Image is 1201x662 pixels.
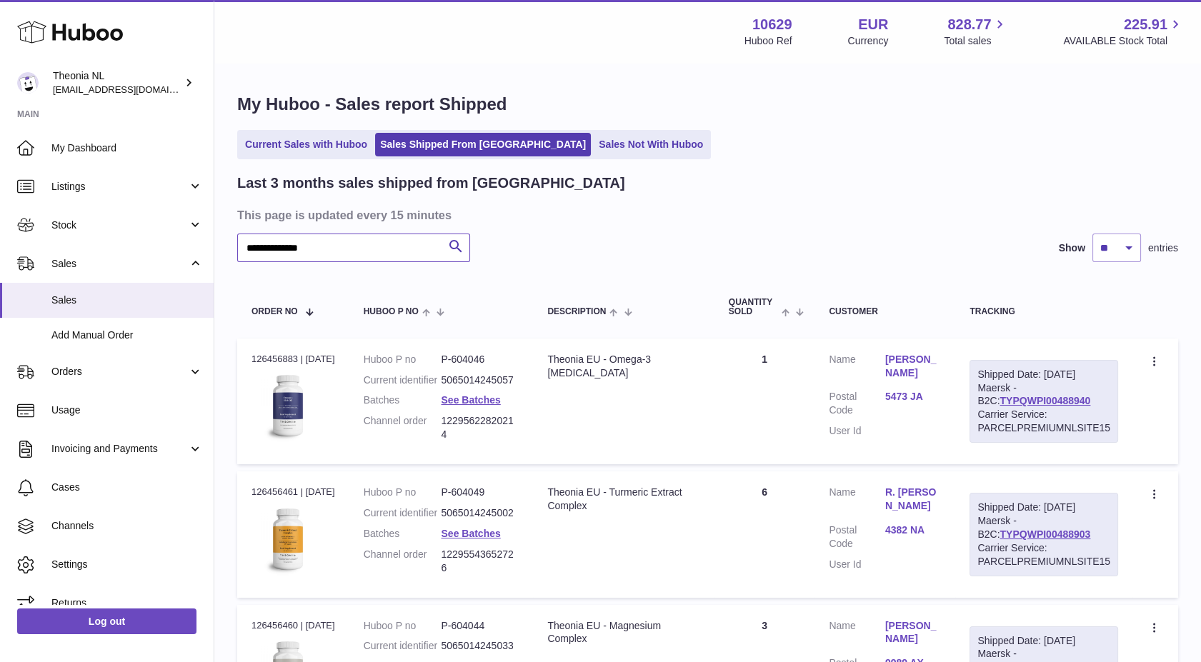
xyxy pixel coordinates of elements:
div: Customer [829,307,941,316]
a: Current Sales with Huboo [240,133,372,156]
dd: P-604046 [441,353,519,366]
span: Returns [51,596,203,610]
dt: Huboo P no [364,353,442,366]
div: Theonia NL [53,69,181,96]
dt: Batches [364,527,442,541]
dt: Huboo P no [364,486,442,499]
span: Channels [51,519,203,533]
img: 106291725893031.jpg [251,503,323,575]
span: entries [1148,241,1178,255]
div: 126456460 | [DATE] [251,619,335,632]
span: Sales [51,257,188,271]
dd: P-604044 [441,619,519,633]
strong: 10629 [752,15,792,34]
a: [PERSON_NAME] [885,619,941,646]
div: Carrier Service: PARCELPREMIUMNLSITE15 [977,408,1110,435]
div: Maersk - B2C: [970,360,1118,443]
dt: Name [829,486,884,516]
div: Shipped Date: [DATE] [977,501,1110,514]
a: Log out [17,608,196,634]
td: 1 [714,338,815,464]
dd: P-604049 [441,486,519,499]
span: My Dashboard [51,141,203,155]
div: Currency [848,34,889,48]
dd: 12295543652726 [441,548,519,575]
div: Shipped Date: [DATE] [977,368,1110,381]
dt: Current identifier [364,506,442,520]
div: Tracking [970,307,1118,316]
div: 126456883 | [DATE] [251,353,335,366]
dt: Name [829,619,884,650]
dt: Postal Code [829,523,884,551]
span: Stock [51,219,188,232]
a: [PERSON_NAME] [885,353,941,380]
span: AVAILABLE Stock Total [1063,34,1184,48]
img: 106291725893086.jpg [251,370,323,441]
dt: Current identifier [364,373,442,387]
h2: Last 3 months sales shipped from [GEOGRAPHIC_DATA] [237,174,625,193]
span: Total sales [944,34,1007,48]
div: Maersk - B2C: [970,493,1118,576]
a: Sales Not With Huboo [594,133,708,156]
dt: User Id [829,558,884,571]
a: 5473 JA [885,390,941,403]
div: Theonia EU - Omega-3 [MEDICAL_DATA] [547,353,699,380]
a: See Batches [441,394,500,406]
a: 4382 NA [885,523,941,537]
span: Add Manual Order [51,329,203,342]
a: 225.91 AVAILABLE Stock Total [1063,15,1184,48]
label: Show [1059,241,1085,255]
dt: Name [829,353,884,383]
dt: Huboo P no [364,619,442,633]
dt: Current identifier [364,639,442,653]
span: Huboo P no [364,307,419,316]
dd: 12295622820214 [441,414,519,441]
a: 828.77 Total sales [944,15,1007,48]
span: Settings [51,558,203,571]
span: Invoicing and Payments [51,442,188,456]
dd: 5065014245033 [441,639,519,653]
dt: Channel order [364,548,442,575]
div: 126456461 | [DATE] [251,486,335,498]
span: Order No [251,307,298,316]
h3: This page is updated every 15 minutes [237,207,1175,223]
span: 828.77 [947,15,991,34]
span: Orders [51,365,188,378]
td: 6 [714,471,815,597]
dt: Batches [364,393,442,407]
div: Shipped Date: [DATE] [977,634,1110,648]
div: Huboo Ref [744,34,792,48]
dt: Postal Code [829,390,884,417]
h1: My Huboo - Sales report Shipped [237,93,1178,116]
span: Quantity Sold [729,298,778,316]
span: Sales [51,294,203,307]
a: TYPQWPI00488903 [1000,528,1090,540]
div: Theonia EU - Magnesium Complex [547,619,699,646]
dd: 5065014245057 [441,373,519,387]
div: Theonia EU - Turmeric Extract Complex [547,486,699,513]
div: Carrier Service: PARCELPREMIUMNLSITE15 [977,541,1110,568]
span: 225.91 [1124,15,1167,34]
dt: Channel order [364,414,442,441]
a: R. [PERSON_NAME] [885,486,941,513]
dd: 5065014245002 [441,506,519,520]
span: Description [547,307,606,316]
a: Sales Shipped From [GEOGRAPHIC_DATA] [375,133,591,156]
span: [EMAIL_ADDRESS][DOMAIN_NAME] [53,84,210,95]
strong: EUR [858,15,888,34]
span: Cases [51,481,203,494]
span: Usage [51,403,203,417]
img: info@wholesomegoods.eu [17,72,39,94]
a: See Batches [441,528,500,539]
dt: User Id [829,424,884,438]
a: TYPQWPI00488940 [1000,395,1090,406]
span: Listings [51,180,188,194]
